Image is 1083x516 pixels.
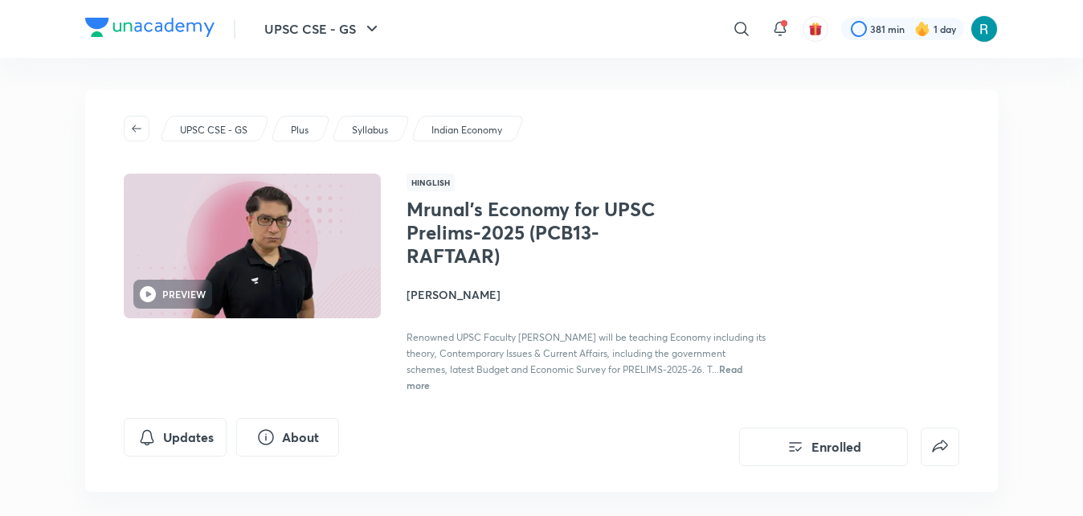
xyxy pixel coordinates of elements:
[352,123,388,137] p: Syllabus
[407,286,766,303] h4: [PERSON_NAME]
[291,123,309,137] p: Plus
[236,418,339,457] button: About
[180,123,247,137] p: UPSC CSE - GS
[803,16,828,42] button: avatar
[971,15,998,43] img: Rishav Bharadwaj
[349,123,391,137] a: Syllabus
[921,428,959,466] button: false
[407,331,766,375] span: Renowned UPSC Faculty [PERSON_NAME] will be teaching Economy including its theory, Contemporary I...
[124,418,227,457] button: Updates
[914,21,930,37] img: streak
[255,13,391,45] button: UPSC CSE - GS
[739,428,908,466] button: Enrolled
[121,172,383,320] img: Thumbnail
[808,22,823,36] img: avatar
[85,18,215,41] a: Company Logo
[407,174,455,191] span: Hinglish
[431,123,502,137] p: Indian Economy
[162,287,206,301] h6: PREVIEW
[178,123,251,137] a: UPSC CSE - GS
[85,18,215,37] img: Company Logo
[407,198,669,267] h1: Mrunal’s Economy for UPSC Prelims-2025 (PCB13-RAFTAAR)
[429,123,505,137] a: Indian Economy
[288,123,312,137] a: Plus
